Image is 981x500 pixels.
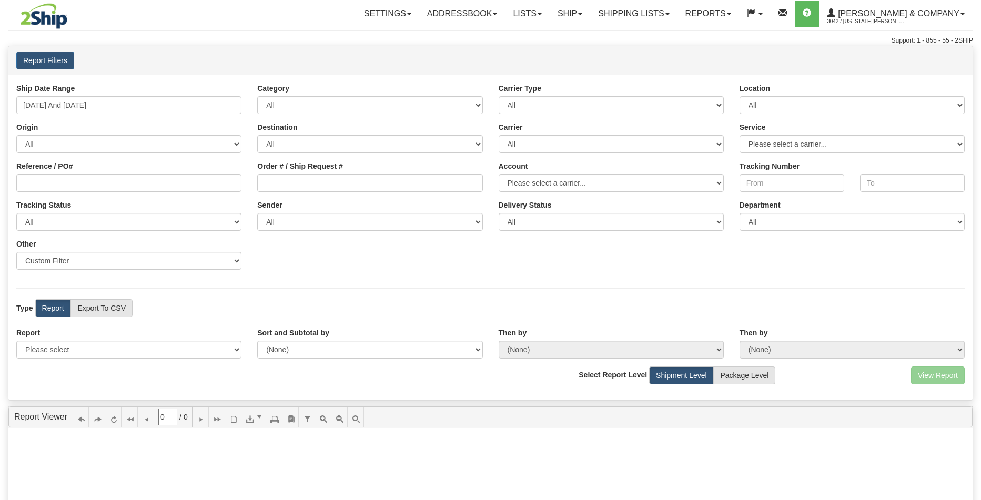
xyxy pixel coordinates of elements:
a: [PERSON_NAME] & Company 3042 / [US_STATE][PERSON_NAME] [819,1,973,27]
label: Carrier Type [499,83,541,94]
span: / [179,412,181,422]
label: Service [740,122,766,132]
label: Reference / PO# [16,161,73,171]
label: Sort and Subtotal by [257,328,329,338]
label: Tracking Status [16,200,71,210]
label: Tracking Number [740,161,800,171]
label: Report [16,328,40,338]
label: Report [35,299,71,317]
a: Addressbook [419,1,505,27]
label: Package Level [714,366,776,384]
label: Export To CSV [70,299,133,317]
label: Carrier [499,122,523,132]
a: Report Viewer [14,412,67,421]
label: Then by [740,328,768,338]
label: Location [740,83,770,94]
a: Ship [550,1,590,27]
label: Origin [16,122,38,132]
button: View Report [911,366,965,384]
button: Report Filters [16,52,74,69]
label: Shipment Level [649,366,714,384]
img: logo3042.jpg [8,3,80,29]
label: Category [257,83,289,94]
span: 3042 / [US_STATE][PERSON_NAME] [827,16,906,27]
span: 0 [184,412,188,422]
label: Select Report Level [579,370,647,380]
select: Please ensure data set in report has been RECENTLY tracked from your Shipment History [499,213,724,231]
label: Account [499,161,528,171]
a: Settings [356,1,419,27]
label: Destination [257,122,297,132]
a: Lists [505,1,549,27]
input: To [860,174,965,192]
label: Please ensure data set in report has been RECENTLY tracked from your Shipment History [499,200,552,210]
iframe: chat widget [957,196,980,303]
label: Type [16,303,33,313]
label: Ship Date Range [16,83,75,94]
label: Sender [257,200,282,210]
label: Department [740,200,781,210]
label: Other [16,239,36,249]
span: [PERSON_NAME] & Company [835,9,959,18]
div: Support: 1 - 855 - 55 - 2SHIP [8,36,973,45]
label: Then by [499,328,527,338]
a: Shipping lists [590,1,677,27]
label: Order # / Ship Request # [257,161,343,171]
a: Reports [677,1,739,27]
input: From [740,174,844,192]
